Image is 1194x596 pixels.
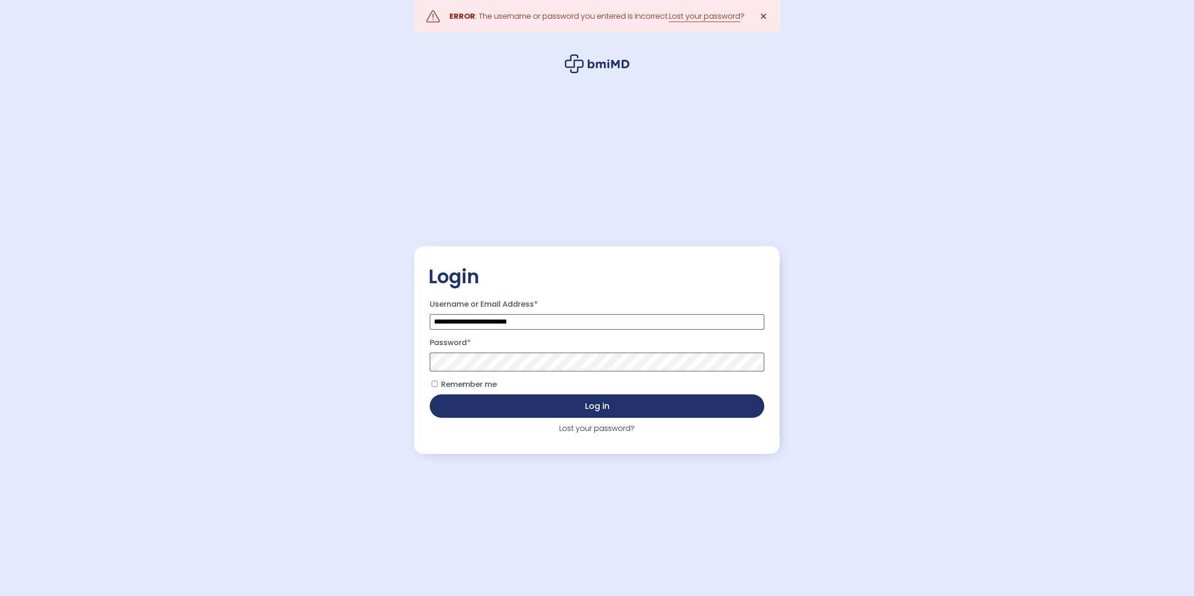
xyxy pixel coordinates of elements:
label: Username or Email Address [430,297,764,312]
strong: ERROR [449,11,475,22]
input: Remember me [432,381,438,387]
div: : The username or password you entered is incorrect. ? [449,10,745,23]
h2: Login [428,265,766,288]
a: Lost your password? [559,423,635,434]
span: ✕ [760,10,768,23]
a: Lost your password [669,11,740,22]
button: Log in [430,394,764,418]
a: ✕ [754,7,773,26]
span: Remember me [441,379,497,390]
label: Password [430,335,764,350]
